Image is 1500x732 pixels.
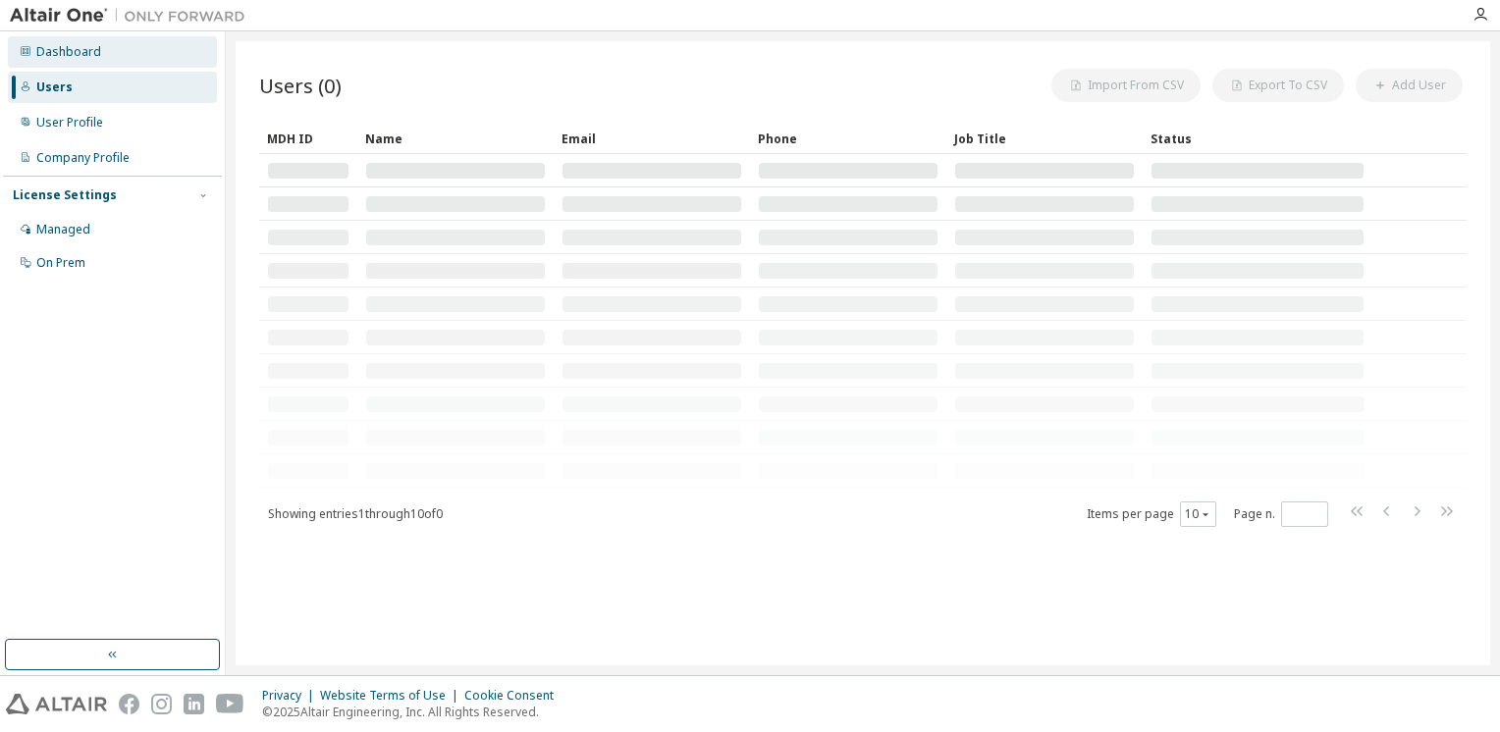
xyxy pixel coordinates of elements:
div: Phone [758,123,938,154]
img: facebook.svg [119,694,139,714]
div: Job Title [954,123,1135,154]
span: Users (0) [259,72,342,99]
div: User Profile [36,115,103,131]
img: linkedin.svg [184,694,204,714]
img: altair_logo.svg [6,694,107,714]
button: 10 [1185,506,1211,522]
img: instagram.svg [151,694,172,714]
div: MDH ID [267,123,349,154]
div: Website Terms of Use [320,688,464,704]
img: Altair One [10,6,255,26]
span: Page n. [1234,501,1328,527]
img: youtube.svg [216,694,244,714]
button: Add User [1356,69,1463,102]
div: License Settings [13,187,117,203]
div: Cookie Consent [464,688,565,704]
button: Export To CSV [1212,69,1344,102]
div: Dashboard [36,44,101,60]
div: Company Profile [36,150,130,166]
button: Import From CSV [1051,69,1201,102]
div: On Prem [36,255,85,271]
span: Showing entries 1 through 10 of 0 [268,505,443,522]
div: Name [365,123,546,154]
div: Status [1151,123,1365,154]
span: Items per page [1087,501,1216,527]
div: Privacy [262,688,320,704]
p: © 2025 Altair Engineering, Inc. All Rights Reserved. [262,704,565,720]
div: Managed [36,222,90,237]
div: Email [562,123,742,154]
div: Users [36,79,73,95]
